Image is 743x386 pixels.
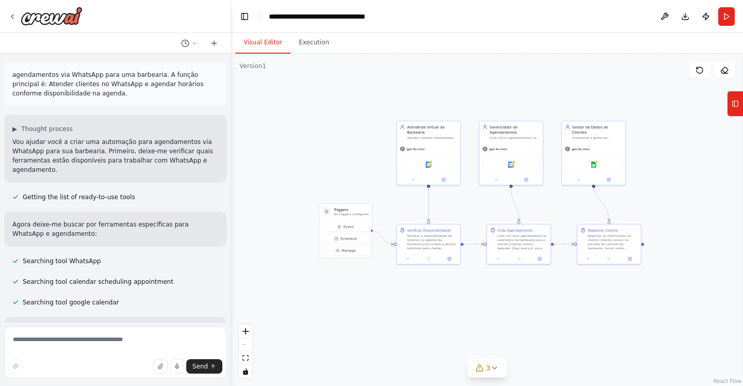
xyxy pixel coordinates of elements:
[396,224,461,265] div: Verificar DisponibilidadeVerificar a disponibilidade de horários na agenda da barbearia para a da...
[531,256,548,262] button: Open in side panel
[407,234,457,250] div: Verificar a disponibilidade de horários na agenda da barbearia para a data e serviço solicitado p...
[464,242,484,247] g: Edge from 49956b64-41b9-4a77-a5d6-2b58489cf7db to 671fd559-3c7c-49bf-9117-b4f8fbf9872d
[572,136,622,140] div: Armazenar e gerenciar informações dos clientes em planilhas do Google Sheets, incluindo histórico...
[177,37,202,50] button: Switch to previous chat
[591,162,597,168] img: Google sheets
[12,125,17,133] span: ▶
[572,124,622,135] div: Gestor de Dados de Clientes
[508,256,529,262] button: No output available
[554,242,574,247] g: Edge from 671fd559-3c7c-49bf-9117-b4f8fbf9872d to 6d1e27c1-c1ce-43e6-bf32-9ac2a2ef951c
[598,256,620,262] button: No output available
[319,203,372,258] div: TriggersNo triggers configuredEventScheduleManage
[591,183,612,221] g: Edge from 07c30b45-a8fb-4227-9fcc-cc8b4f195f1f to 6d1e27c1-c1ce-43e6-bf32-9ac2a2ef951c
[21,125,73,133] span: Thought process
[239,365,252,378] button: toggle interactivity
[23,257,101,265] span: Searching tool WhatsApp
[396,121,461,185] div: Atendente Virtual da BarbeariaAtender clientes interessados em agendar horários na barbearia, ver...
[467,359,507,378] button: 3
[321,222,369,232] button: Event
[372,228,394,247] g: Edge from triggers to 49956b64-41b9-4a77-a5d6-2b58489cf7db
[407,136,457,140] div: Atender clientes interessados em agendar horários na barbearia, verificar disponibilidade na agen...
[239,351,252,365] button: fit view
[239,325,252,338] button: zoom in
[508,162,514,168] img: Google calendar
[426,162,432,168] img: Google calendar
[561,121,626,185] div: Gestor de Dados de ClientesArmazenar e gerenciar informações dos clientes em planilhas do Google ...
[206,37,222,50] button: Start a new chat
[512,176,541,183] button: Open in side panel
[407,147,425,151] span: gpt-4o-mini
[441,256,458,262] button: Open in side panel
[290,32,337,54] button: Execution
[321,246,369,255] button: Manage
[572,147,590,151] span: gpt-4o-mini
[487,224,551,265] div: Criar AgendamentoCriar um novo agendamento no calendário da barbearia para o cliente {cliente_nom...
[153,359,168,374] button: Upload files
[497,234,547,250] div: Criar um novo agendamento no calendário da barbearia para o cliente {cliente_nome}. Agendar {tipo...
[235,32,290,54] button: Visual Editor
[341,236,357,242] span: Schedule
[321,234,369,244] button: Schedule
[12,70,218,98] p: agendamentos via WhatsApp para uma barbearia. A função principal é: Atender clientes no WhatsApp ...
[237,9,252,24] button: Hide left sidebar
[23,193,135,201] span: Getting the list of ready-to-use tools
[588,234,638,250] div: Registrar as informações do cliente {cliente_nome} na planilha de controle da barbearia. Incluir ...
[588,228,618,233] div: Registrar Cliente
[239,62,266,70] div: Version 1
[479,121,543,185] div: Gerenciador de AgendamentosCriar novos agendamentos no calendário da barbearia, gerenciar dados d...
[23,298,119,307] span: Searching tool google calendar
[417,256,439,262] button: No output available
[489,147,507,151] span: gpt-4o-mini
[192,362,208,371] span: Send
[12,220,218,238] p: Agora deixe-me buscar por ferramentas específicas para WhatsApp e agendamento:
[594,176,624,183] button: Open in side panel
[714,378,741,384] a: React Flow attribution
[486,363,491,373] span: 3
[621,256,639,262] button: Open in side panel
[497,228,532,233] div: Criar Agendamento
[12,137,218,174] p: Vou ajudar você a criar uma automação para agendamentos via WhatsApp para sua barbearia. Primeiro...
[12,125,73,133] button: ▶Thought process
[577,224,641,265] div: Registrar ClienteRegistrar as informações do cliente {cliente_nome} na planilha de controle da ba...
[426,188,431,221] g: Edge from cfb23c99-e822-4e76-93bf-c10521fe1306 to 49956b64-41b9-4a77-a5d6-2b58489cf7db
[23,278,173,286] span: Searching tool calendar scheduling appointment
[334,212,368,216] p: No triggers configured
[269,11,365,22] nav: breadcrumb
[170,359,184,374] button: Click to speak your automation idea
[509,188,522,221] g: Edge from c57e0ad7-c230-404e-948e-d77b6948af93 to 671fd559-3c7c-49bf-9117-b4f8fbf9872d
[490,124,540,135] div: Gerenciador de Agendamentos
[334,207,368,212] h3: Triggers
[342,248,356,253] span: Manage
[21,7,83,25] img: Logo
[407,124,457,135] div: Atendente Virtual da Barbearia
[186,359,222,374] button: Send
[490,136,540,140] div: Criar novos agendamentos no calendário da barbearia, gerenciar dados dos clientes em planilhas e ...
[239,325,252,378] div: React Flow controls
[429,176,459,183] button: Open in side panel
[407,228,451,233] div: Verificar Disponibilidade
[8,359,23,374] button: Improve this prompt
[344,224,354,230] span: Event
